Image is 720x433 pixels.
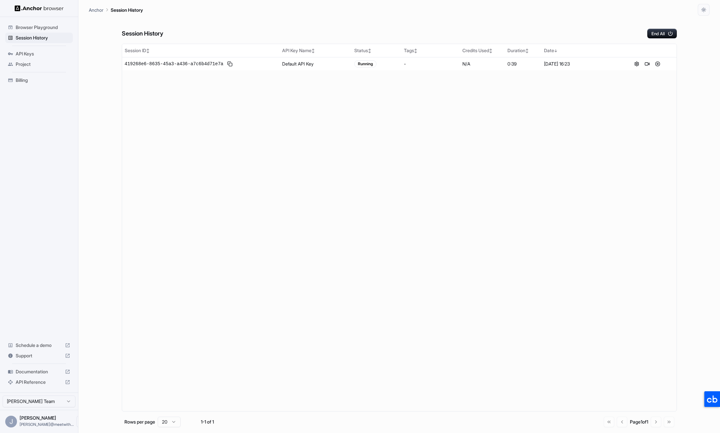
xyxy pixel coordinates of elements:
[16,352,62,359] span: Support
[5,22,73,33] div: Browser Playground
[20,415,56,421] span: Jerry Bai
[125,47,277,54] div: Session ID
[76,416,88,427] button: Open menu
[16,35,70,41] span: Session History
[146,48,150,53] span: ↕
[16,368,62,375] span: Documentation
[89,7,104,13] p: Anchor
[554,48,557,53] span: ↓
[5,366,73,377] div: Documentation
[354,47,399,54] div: Status
[16,51,70,57] span: API Keys
[280,57,352,70] td: Default API Key
[16,61,70,67] span: Project
[354,60,376,67] div: Running
[544,61,615,67] div: [DATE] 16:23
[544,47,615,54] div: Date
[111,7,143,13] p: Session History
[525,48,529,53] span: ↕
[5,59,73,69] div: Project
[507,61,539,67] div: 0:39
[5,49,73,59] div: API Keys
[507,47,539,54] div: Duration
[312,48,315,53] span: ↕
[404,61,457,67] div: -
[282,47,349,54] div: API Key Name
[5,377,73,387] div: API Reference
[124,419,155,425] p: Rows per page
[5,416,17,427] div: J
[630,419,648,425] div: Page 1 of 1
[647,29,677,38] button: End All
[16,77,70,83] span: Billing
[15,5,64,11] img: Anchor Logo
[5,33,73,43] div: Session History
[191,419,224,425] div: 1-1 of 1
[125,61,223,67] span: 419268e6-8635-45a3-a436-a7c6b4d71e7a
[489,48,492,53] span: ↕
[16,342,62,349] span: Schedule a demo
[404,47,457,54] div: Tags
[16,379,62,385] span: API Reference
[122,29,163,38] h6: Session History
[414,48,417,53] span: ↕
[5,351,73,361] div: Support
[89,6,143,13] nav: breadcrumb
[462,61,502,67] div: N/A
[20,422,74,427] span: jerry@meetwithfocal.com
[462,47,502,54] div: Credits Used
[368,48,371,53] span: ↕
[16,24,70,31] span: Browser Playground
[5,340,73,351] div: Schedule a demo
[5,75,73,85] div: Billing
